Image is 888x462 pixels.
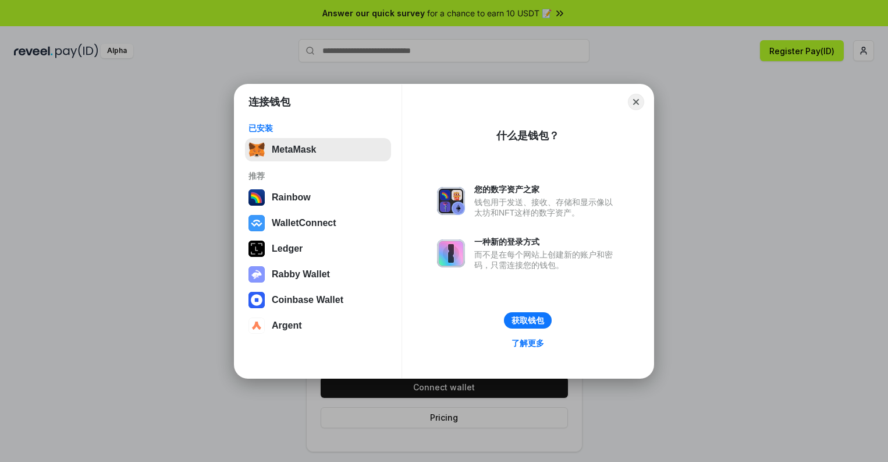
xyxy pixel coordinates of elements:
img: svg+xml,%3Csvg%20xmlns%3D%22http%3A%2F%2Fwww.w3.org%2F2000%2Fsvg%22%20width%3D%2228%22%20height%3... [248,241,265,257]
div: Coinbase Wallet [272,295,343,305]
button: Close [628,94,644,110]
img: svg+xml,%3Csvg%20width%3D%2228%22%20height%3D%2228%22%20viewBox%3D%220%200%2028%2028%22%20fill%3D... [248,318,265,334]
div: Argent [272,320,302,331]
button: 获取钱包 [504,312,552,329]
button: WalletConnect [245,211,391,235]
img: svg+xml,%3Csvg%20xmlns%3D%22http%3A%2F%2Fwww.w3.org%2F2000%2Fsvg%22%20fill%3D%22none%22%20viewBox... [437,239,465,267]
div: MetaMask [272,144,316,155]
div: 一种新的登录方式 [474,237,619,247]
div: WalletConnect [272,218,336,228]
button: Coinbase Wallet [245,288,391,312]
div: 已安装 [248,123,388,133]
img: svg+xml,%3Csvg%20width%3D%22120%22%20height%3D%22120%22%20viewBox%3D%220%200%20120%20120%22%20fil... [248,189,265,206]
img: svg+xml,%3Csvg%20width%3D%2228%22%20height%3D%2228%22%20viewBox%3D%220%200%2028%2028%22%20fill%3D... [248,292,265,308]
div: 推荐 [248,171,388,181]
div: 了解更多 [512,338,544,348]
button: Ledger [245,237,391,260]
h1: 连接钱包 [248,95,290,109]
div: 而不是在每个网站上创建新的账户和密码，只需连接您的钱包。 [474,249,619,270]
div: Rainbow [272,192,311,203]
img: svg+xml,%3Csvg%20fill%3D%22none%22%20height%3D%2233%22%20viewBox%3D%220%200%2035%2033%22%20width%... [248,142,265,158]
div: 钱包用于发送、接收、存储和显示像以太坊和NFT这样的数字资产。 [474,197,619,218]
a: 了解更多 [505,336,551,351]
div: 获取钱包 [512,315,544,326]
img: svg+xml,%3Csvg%20xmlns%3D%22http%3A%2F%2Fwww.w3.org%2F2000%2Fsvg%22%20fill%3D%22none%22%20viewBox... [437,187,465,215]
div: 您的数字资产之家 [474,184,619,195]
div: 什么是钱包？ [496,129,559,143]
button: MetaMask [245,138,391,161]
button: Rabby Wallet [245,263,391,286]
div: Rabby Wallet [272,269,330,280]
button: Rainbow [245,186,391,209]
img: svg+xml,%3Csvg%20width%3D%2228%22%20height%3D%2228%22%20viewBox%3D%220%200%2028%2028%22%20fill%3D... [248,215,265,231]
div: Ledger [272,244,303,254]
img: svg+xml,%3Csvg%20xmlns%3D%22http%3A%2F%2Fwww.w3.org%2F2000%2Fsvg%22%20fill%3D%22none%22%20viewBox... [248,266,265,283]
button: Argent [245,314,391,337]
